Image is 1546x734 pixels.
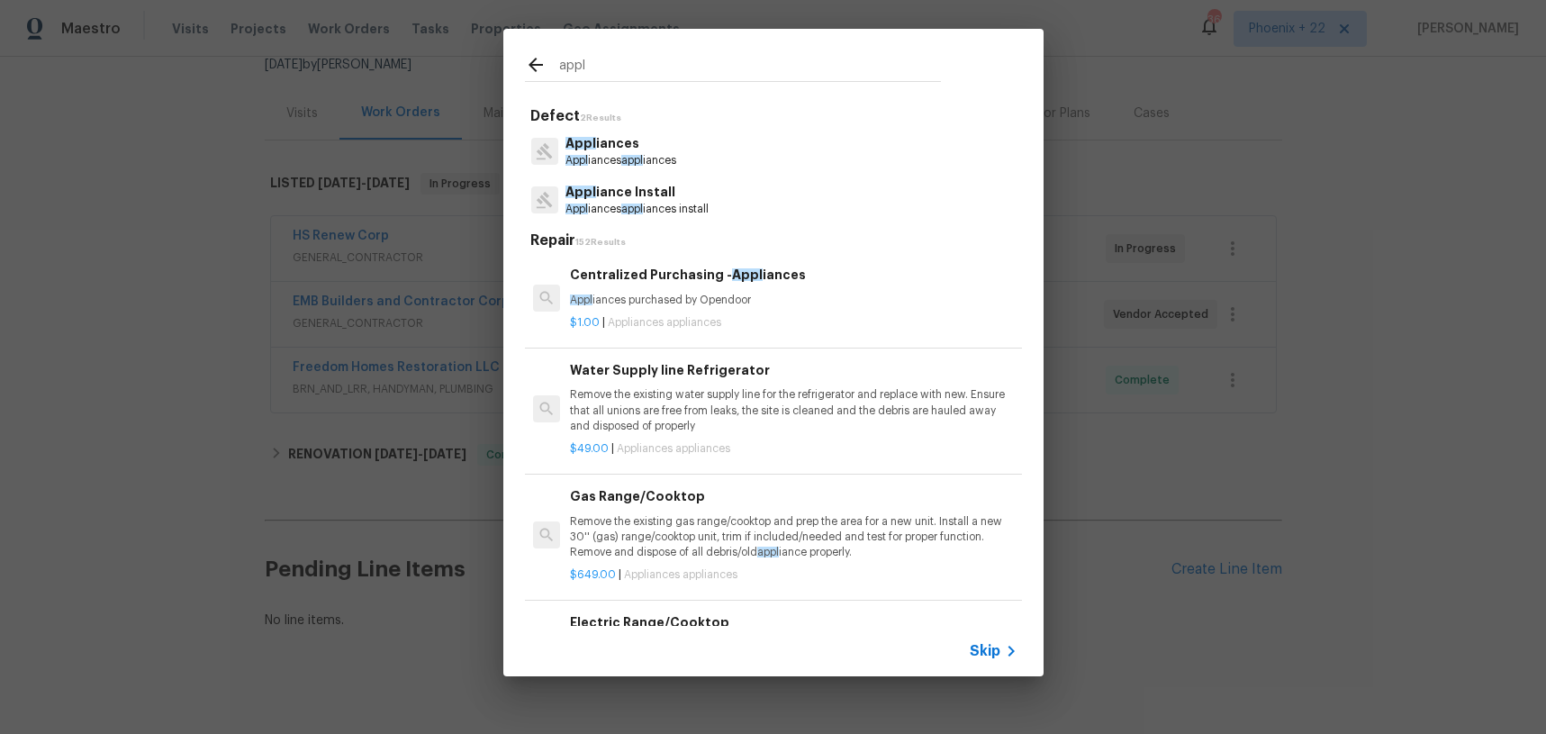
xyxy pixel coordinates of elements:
[732,268,763,281] span: Appl
[575,238,626,247] span: 152 Results
[570,315,1017,331] p: |
[624,569,737,580] span: Appliances appliances
[570,441,1017,457] p: |
[565,202,709,217] p: iances iances install
[530,231,1022,250] h5: Repair
[565,153,676,168] p: iances iances
[570,387,1017,433] p: Remove the existing water supply line for the refrigerator and replace with new. Ensure that all ...
[570,265,1017,285] h6: Centralized Purchasing - iances
[559,54,941,81] input: Search issues or repairs
[565,183,709,202] p: iance Install
[565,186,596,198] span: Appl
[570,567,1017,583] p: |
[565,134,676,153] p: iances
[970,642,1000,660] span: Skip
[570,486,1017,506] h6: Gas Range/Cooktop
[570,612,1017,632] h6: Electric Range/Cooktop
[617,443,730,454] span: Appliances appliances
[565,155,588,166] span: Appl
[565,137,596,150] span: Appl
[530,107,1022,126] h5: Defect
[570,514,1017,560] p: Remove the existing gas range/cooktop and prep the area for a new unit. Install a new 30'' (gas) ...
[570,360,1017,380] h6: Water Supply line Refrigerator
[621,204,643,214] span: appl
[570,443,609,454] span: $49.00
[621,155,643,166] span: appl
[565,204,588,214] span: Appl
[570,295,592,305] span: Appl
[608,317,721,328] span: Appliances appliances
[570,293,1017,308] p: iances purchased by Opendoor
[580,113,621,122] span: 2 Results
[570,317,600,328] span: $1.00
[757,547,779,557] span: appl
[570,569,616,580] span: $649.00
